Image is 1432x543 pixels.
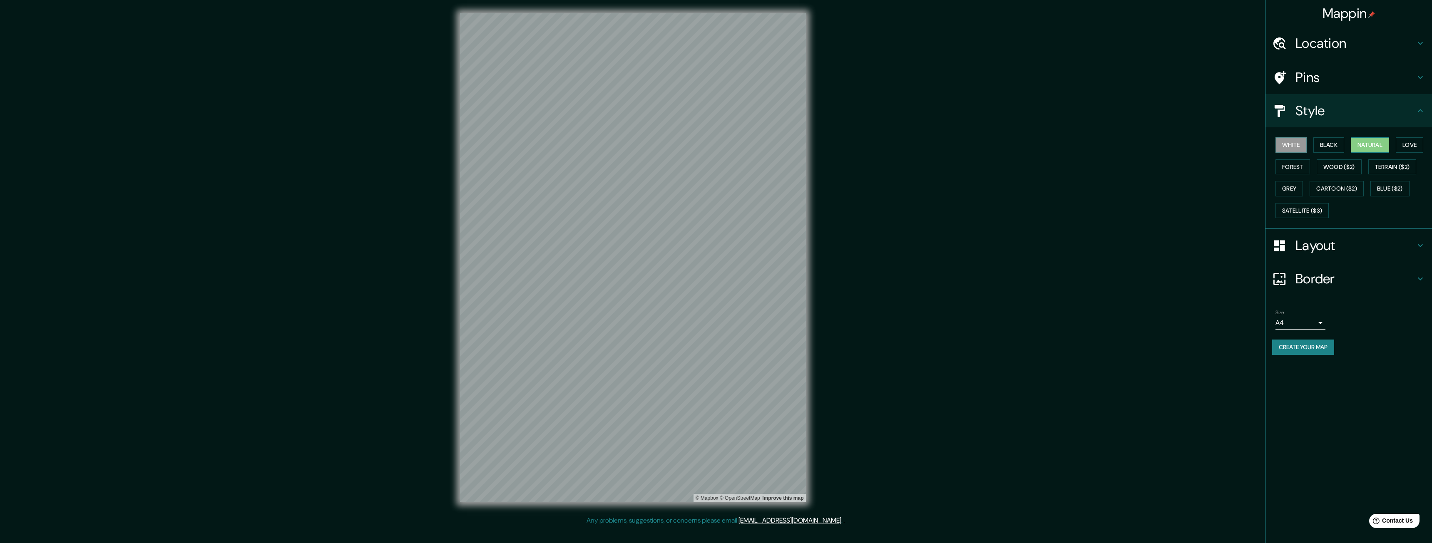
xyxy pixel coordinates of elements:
[1265,229,1432,262] div: Layout
[1265,61,1432,94] div: Pins
[1295,270,1415,287] h4: Border
[720,495,760,501] a: OpenStreetMap
[1370,181,1410,196] button: Blue ($2)
[696,495,718,501] a: Mapbox
[1313,137,1345,153] button: Black
[1358,511,1423,534] iframe: Help widget launcher
[1275,181,1303,196] button: Grey
[1323,5,1375,22] h4: Mappin
[1275,309,1284,316] label: Size
[1275,316,1325,330] div: A4
[1265,94,1432,127] div: Style
[843,516,844,526] div: .
[1368,159,1417,175] button: Terrain ($2)
[1368,11,1375,18] img: pin-icon.png
[1310,181,1364,196] button: Cartoon ($2)
[1272,340,1334,355] button: Create your map
[1295,102,1415,119] h4: Style
[1295,237,1415,254] h4: Layout
[762,495,803,501] a: Map feedback
[1265,27,1432,60] div: Location
[1396,137,1423,153] button: Love
[1275,203,1329,218] button: Satellite ($3)
[1351,137,1389,153] button: Natural
[1265,262,1432,295] div: Border
[1275,137,1307,153] button: White
[738,516,841,525] a: [EMAIL_ADDRESS][DOMAIN_NAME]
[1295,35,1415,52] h4: Location
[587,516,843,526] p: Any problems, suggestions, or concerns please email .
[1295,69,1415,86] h4: Pins
[844,516,845,526] div: .
[1317,159,1362,175] button: Wood ($2)
[460,13,806,502] canvas: Map
[1275,159,1310,175] button: Forest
